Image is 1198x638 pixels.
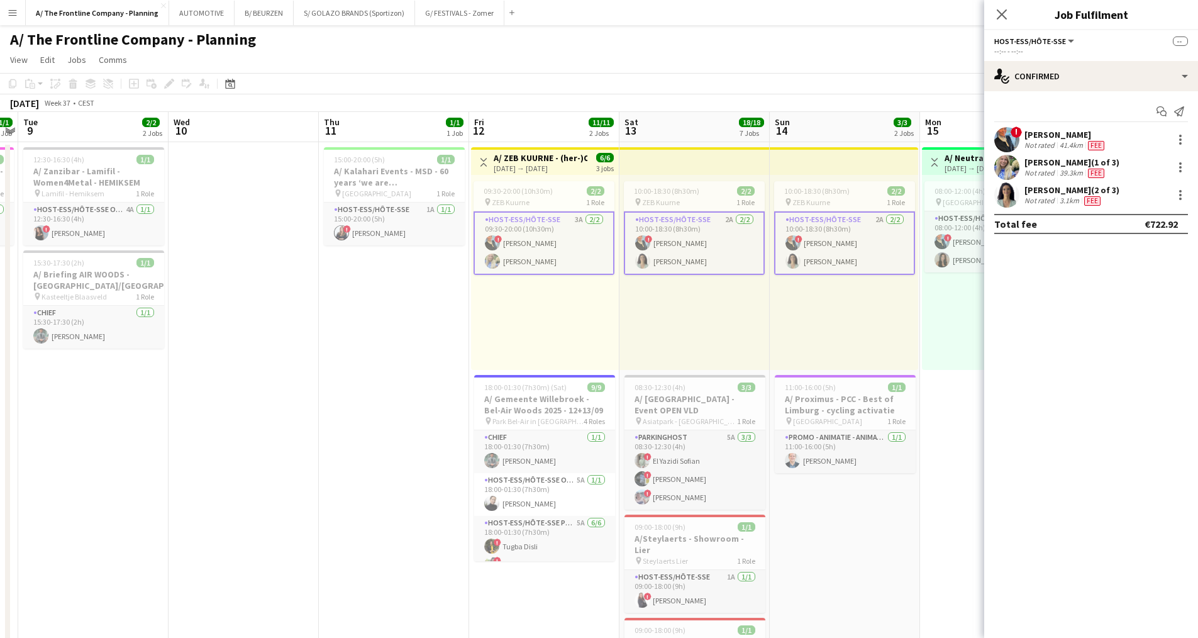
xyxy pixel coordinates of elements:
div: [DATE] → [DATE] [945,164,1038,173]
span: Jobs [67,54,86,65]
span: Comms [99,54,127,65]
span: 10:00-18:30 (8h30m) [634,186,699,196]
div: [PERSON_NAME] (1 of 3) [1024,157,1119,168]
span: 09:00-18:00 (9h) [635,522,685,532]
span: 08:00-12:00 (4h) [935,186,985,196]
div: [DATE] → [DATE] [494,164,587,173]
div: Not rated [1024,168,1057,178]
span: 1 Role [136,189,154,198]
span: Tue [23,116,38,128]
h3: A/ Zanzibar - Lamifil - Women4Metal - HEMIKSEM [23,165,164,188]
app-card-role: Host-ess/Hôte-sse3A2/208:00-12:00 (4h)![PERSON_NAME][PERSON_NAME] [924,211,1065,272]
span: Fee [1088,141,1104,150]
span: 1 Role [887,417,906,426]
span: ZEB Kuurne [792,198,830,207]
span: [GEOGRAPHIC_DATA] [793,417,862,426]
span: ! [43,225,50,233]
span: Edit [40,54,55,65]
h3: A/ Proximus - PCC - Best of Limburg - cycling activatie [775,393,916,416]
div: 10:00-18:30 (8h30m)2/2 ZEB Kuurne1 RoleHost-ess/Hôte-sse2A2/210:00-18:30 (8h30m)![PERSON_NAME][PE... [624,181,765,275]
app-card-role: Chief1/118:00-01:30 (7h30m)[PERSON_NAME] [474,430,615,473]
span: View [10,54,28,65]
h3: A/ Gemeente Willebroek - Bel-Air Woods 2025 - 12+13/09 [474,393,615,416]
button: A/ The Frontline Company - Planning [26,1,169,25]
div: [PERSON_NAME] [1024,129,1107,140]
div: Crew has different fees then in role [1082,196,1103,206]
span: Fri [474,116,484,128]
div: 2 Jobs [589,128,613,138]
div: --:-- - --:-- [994,47,1188,56]
app-card-role: Chief1/115:30-17:30 (2h)[PERSON_NAME] [23,306,164,349]
span: 1/1 [446,118,463,127]
div: 39.3km [1057,168,1085,178]
span: 1 Role [136,292,154,301]
span: 08:30-12:30 (4h) [635,383,685,392]
span: Steylaerts Lier [643,556,688,566]
span: 11/11 [589,118,614,127]
span: ! [645,235,652,243]
h3: A/ Neutraal Ziekenfonds Vlaanderen (NZVL) - [GEOGRAPHIC_DATA] - 15-18/09 [945,152,1038,164]
span: ! [944,234,951,242]
h3: Job Fulfilment [984,6,1198,23]
h3: A/ [GEOGRAPHIC_DATA] - Event OPEN VLD [624,393,765,416]
div: Not rated [1024,140,1057,150]
app-job-card: 09:30-20:00 (10h30m)2/2 ZEB Kuurne1 RoleHost-ess/Hôte-sse3A2/209:30-20:00 (10h30m)![PERSON_NAME][... [474,181,614,275]
app-job-card: 11:00-16:00 (5h)1/1A/ Proximus - PCC - Best of Limburg - cycling activatie [GEOGRAPHIC_DATA]1 Rol... [775,375,916,473]
span: 14 [773,123,790,138]
app-card-role: Host-ess/Hôte-sse1A1/115:00-20:00 (5h)![PERSON_NAME] [324,203,465,245]
span: Wed [174,116,190,128]
app-card-role: Host-ess/Hôte-sse2A2/210:00-18:30 (8h30m)![PERSON_NAME][PERSON_NAME] [774,211,915,275]
div: [DATE] [10,97,39,109]
h3: A/ ZEB KUURNE - (her-)Opening nieuwe winkel (12+13+14/09) [494,152,587,164]
app-job-card: 15:30-17:30 (2h)1/1A/ Briefing AIR WOODS - [GEOGRAPHIC_DATA]/[GEOGRAPHIC_DATA] Kasteeltje Blaasve... [23,250,164,349]
div: 08:30-12:30 (4h)3/3A/ [GEOGRAPHIC_DATA] - Event OPEN VLD Asiatpark - [GEOGRAPHIC_DATA]1 RoleParki... [624,375,765,510]
div: Crew has different fees then in role [1085,140,1107,150]
span: 1 Role [436,189,455,198]
span: 9/9 [587,383,605,392]
span: 2/2 [737,186,755,196]
a: View [5,52,33,68]
app-job-card: 10:00-18:30 (8h30m)2/2 ZEB Kuurne1 RoleHost-ess/Hôte-sse2A2/210:00-18:30 (8h30m)![PERSON_NAME][PE... [774,181,915,275]
h3: A/ Briefing AIR WOODS - [GEOGRAPHIC_DATA]/[GEOGRAPHIC_DATA] [23,269,164,291]
span: [GEOGRAPHIC_DATA] [342,189,411,198]
span: Fee [1084,196,1101,206]
span: 1/1 [136,258,154,267]
span: ! [494,539,501,546]
span: 1 Role [737,556,755,566]
button: B/ BEURZEN [235,1,294,25]
span: ! [494,557,501,564]
button: Host-ess/Hôte-sse [994,36,1076,46]
div: Crew has different fees then in role [1085,168,1107,178]
div: [PERSON_NAME] (2 of 3) [1024,184,1119,196]
div: 3 jobs [596,162,614,173]
span: 1/1 [136,155,154,164]
span: 15 [923,123,941,138]
span: 3/3 [738,383,755,392]
span: Asiatpark - [GEOGRAPHIC_DATA] [643,417,737,426]
div: Not rated [1024,196,1057,206]
a: Jobs [62,52,91,68]
app-job-card: 18:00-01:30 (7h30m) (Sat)9/9A/ Gemeente Willebroek - Bel-Air Woods 2025 - 12+13/09 Park Bel-Air i... [474,375,615,561]
span: 12 [472,123,484,138]
app-job-card: 09:00-18:00 (9h)1/1A/Steylaerts - Showroom - Lier Steylaerts Lier1 RoleHost-ess/Hôte-sse1A1/109:0... [624,515,765,613]
span: Kasteeltje Blaasveld [42,292,107,301]
span: 18:00-01:30 (7h30m) (Sat) [484,383,567,392]
span: ! [644,471,652,479]
app-card-role: Parkinghost5A3/308:30-12:30 (4h)!El Yazidi Sofian![PERSON_NAME]![PERSON_NAME] [624,430,765,510]
span: 09:00-18:00 (9h) [635,625,685,635]
span: Sun [775,116,790,128]
span: 15:00-20:00 (5h) [334,155,385,164]
span: -- [1173,36,1188,46]
span: Sat [624,116,638,128]
app-job-card: 12:30-16:30 (4h)1/1A/ Zanzibar - Lamifil - Women4Metal - HEMIKSEM Lamifil - Hemiksem1 RoleHost-es... [23,147,164,245]
span: [GEOGRAPHIC_DATA] [943,198,1012,207]
span: Thu [324,116,340,128]
span: ! [343,225,351,233]
button: AUTOMOTIVE [169,1,235,25]
span: 11:00-16:00 (5h) [785,383,836,392]
span: 15:30-17:30 (2h) [33,258,84,267]
div: 15:00-20:00 (5h)1/1A/ Kalahari Events - MSD - 60 years ‘we are [GEOGRAPHIC_DATA]’ [GEOGRAPHIC_DAT... [324,147,465,245]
